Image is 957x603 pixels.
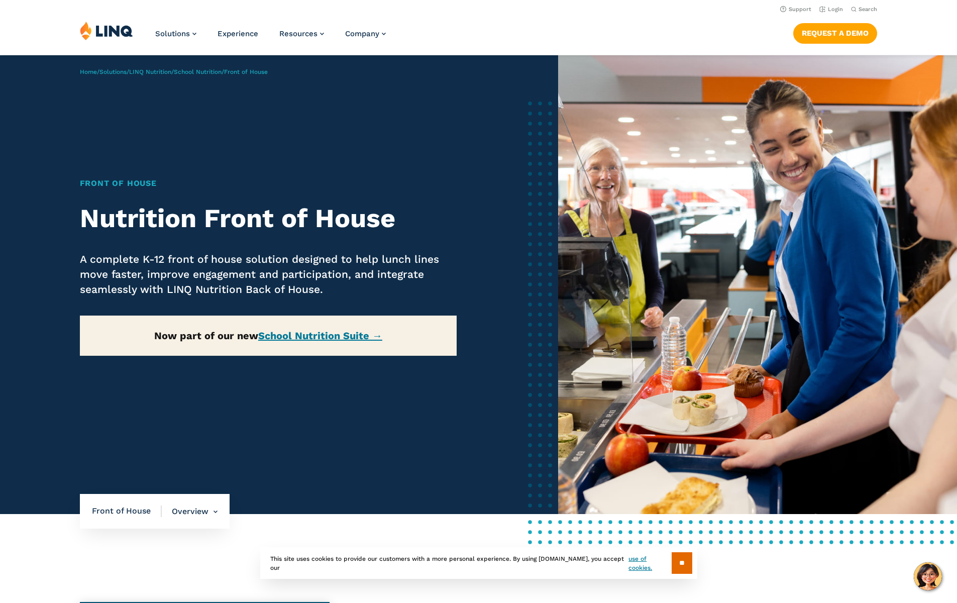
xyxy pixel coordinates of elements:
a: Support [780,6,811,13]
nav: Primary Navigation [155,21,386,54]
h1: Front of House [80,177,457,189]
strong: Nutrition Front of House [80,203,395,234]
a: School Nutrition Suite → [258,330,382,342]
img: Front of House Banner [558,55,957,514]
img: LINQ | K‑12 Software [80,21,133,40]
div: This site uses cookies to provide our customers with a more personal experience. By using [DOMAIN... [260,547,697,579]
span: Front of House [224,68,268,75]
li: Overview [162,494,218,529]
a: Resources [279,29,324,38]
span: Front of House [92,506,162,517]
p: A complete K-12 front of house solution designed to help lunch lines move faster, improve engagem... [80,252,457,297]
a: Login [819,6,843,13]
a: use of cookies. [628,554,671,572]
a: Solutions [155,29,196,38]
span: Resources [279,29,317,38]
button: Open Search Bar [851,6,877,13]
a: Request a Demo [793,23,877,43]
a: Home [80,68,97,75]
a: LINQ Nutrition [129,68,171,75]
span: Company [345,29,379,38]
button: Hello, have a question? Let’s chat. [914,562,942,590]
a: Company [345,29,386,38]
span: / / / / [80,68,268,75]
a: School Nutrition [174,68,222,75]
a: Experience [218,29,258,38]
span: Solutions [155,29,190,38]
a: Solutions [99,68,127,75]
strong: Now part of our new [154,330,382,342]
span: Search [859,6,877,13]
nav: Button Navigation [793,21,877,43]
